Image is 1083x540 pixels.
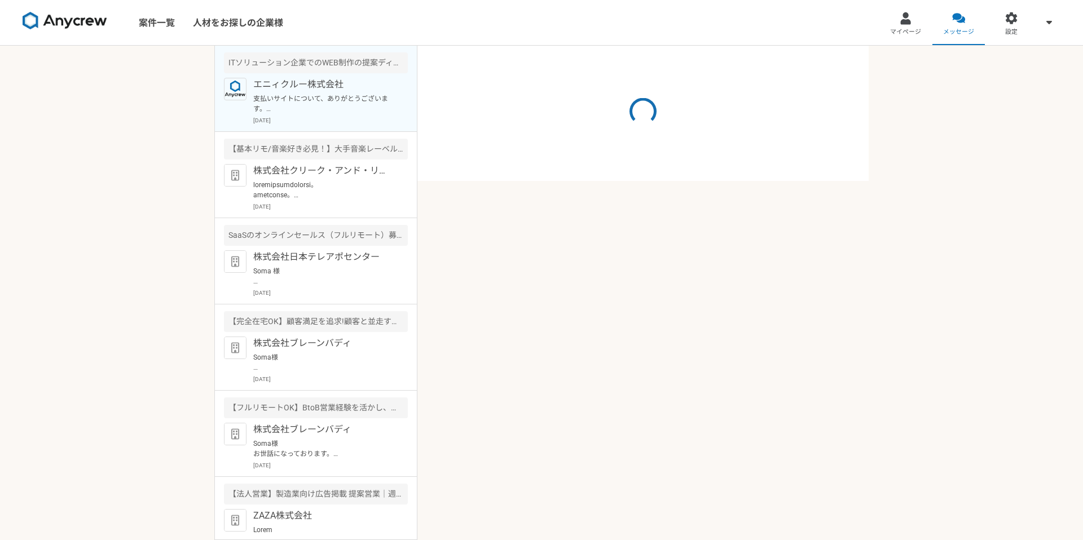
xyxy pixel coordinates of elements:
p: エニィクルー株式会社 [253,78,393,91]
div: SaaSのオンラインセールス（フルリモート）募集 [224,225,408,246]
p: [DATE] [253,461,408,470]
div: ITソリューション企業でのWEB制作の提案ディレクション対応ができる人材を募集 [224,52,408,73]
p: [DATE] [253,202,408,211]
p: Soma様 お世話になっております。 株式会社ブレーンバディの[PERSON_NAME]でございます。 本日面談を予定しておりましたが、入室が確認されませんでしたので、 キャンセルとさせていただ... [253,439,393,459]
p: ZAZA株式会社 [253,509,393,523]
img: default_org_logo-42cde973f59100197ec2c8e796e4974ac8490bb5b08a0eb061ff975e4574aa76.png [224,509,246,532]
img: default_org_logo-42cde973f59100197ec2c8e796e4974ac8490bb5b08a0eb061ff975e4574aa76.png [224,423,246,445]
span: メッセージ [943,28,974,37]
p: 株式会社ブレーンバディ [253,337,393,350]
div: 【フルリモートOK】BtoB営業経験を活かし、戦略的ISとして活躍! [224,397,408,418]
img: logo_text_blue_01.png [224,78,246,100]
div: 【基本リモ/音楽好き必見！】大手音楽レーベルの映像マスター進行管理オペレーター [224,139,408,160]
p: 株式会社日本テレアポセンター [253,250,393,264]
div: 【法人営業】製造業向け広告掲載 提案営業｜週15h｜時給2500円~ [224,484,408,504]
p: loremipsumdolorsi。 ametconse。 ①adipi elits://doei.tempor.inc/utlabore/e/4dO_MAGNaAL1ENIMaDmIN60v1... [253,180,393,200]
span: 設定 [1005,28,1018,37]
p: [DATE] [253,116,408,125]
p: Soma 様 お世話になっております。 ご対応いただきありがとうございます。 面談はtimerexよりお送りしておりますGoogle meetのURLからご入室ください。 当日はどうぞよろしくお... [253,266,393,286]
p: Soma様 お世話になっております。 株式会社ブレーンバディ採用担当です。 この度は、数ある企業の中から弊社に興味を持っていただき、誠にありがとうございます。 社内で慎重に選考した結果、誠に残念... [253,352,393,373]
img: default_org_logo-42cde973f59100197ec2c8e796e4974ac8490bb5b08a0eb061ff975e4574aa76.png [224,250,246,273]
p: 支払いサイトについて、ありがとうございます。 それでは、選考の結果が分かりましたらご教授いただけると幸いです。 [253,94,393,114]
img: default_org_logo-42cde973f59100197ec2c8e796e4974ac8490bb5b08a0eb061ff975e4574aa76.png [224,164,246,187]
p: 株式会社ブレーンバディ [253,423,393,436]
p: 株式会社クリーク・アンド・リバー社 [253,164,393,178]
p: [DATE] [253,375,408,383]
div: 【完全在宅OK】顧客満足を追求!顧客と並走するCS募集! [224,311,408,332]
span: マイページ [890,28,921,37]
img: default_org_logo-42cde973f59100197ec2c8e796e4974ac8490bb5b08a0eb061ff975e4574aa76.png [224,337,246,359]
p: [DATE] [253,289,408,297]
img: 8DqYSo04kwAAAAASUVORK5CYII= [23,12,107,30]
